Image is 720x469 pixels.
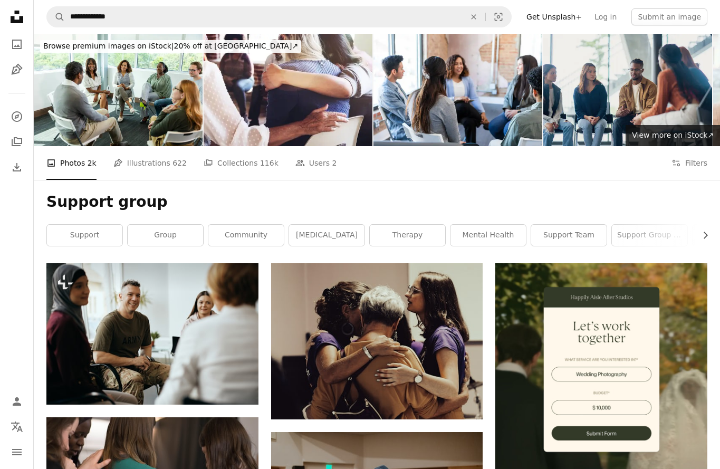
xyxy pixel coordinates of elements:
span: View more on iStock ↗ [632,131,714,139]
a: support team [531,225,607,246]
button: Visual search [486,7,511,27]
button: Search Unsplash [47,7,65,27]
a: View more on iStock↗ [626,125,720,146]
a: Log in [588,8,623,25]
span: 622 [172,157,187,169]
button: Filters [671,146,707,180]
a: Photos [6,34,27,55]
img: a man and woman kissing [271,263,483,419]
button: Menu [6,442,27,463]
a: group [128,225,203,246]
a: Download History [6,157,27,178]
a: a man and woman kissing [271,337,483,346]
img: Group Therapy Session: Diverse Adults in Supportive Discussion [373,34,542,146]
button: Submit an image [631,8,707,25]
span: 116k [260,157,279,169]
button: Clear [462,7,485,27]
img: Support group meeting with diverse individuals sitting in a circle hugging and supporting one ano... [204,34,372,146]
span: 2 [332,157,337,169]
button: scroll list to the right [696,225,707,246]
a: Get Unsplash+ [520,8,588,25]
a: [MEDICAL_DATA] [289,225,364,246]
a: Illustrations 622 [113,146,187,180]
button: Language [6,416,27,437]
a: Explore [6,106,27,127]
img: Happy soldier and group of people having group therapy at mental healthcare center. [46,263,258,405]
span: 20% off at [GEOGRAPHIC_DATA] ↗ [43,42,298,50]
a: Browse premium images on iStock|20% off at [GEOGRAPHIC_DATA]↗ [34,34,308,59]
a: support [47,225,122,246]
img: Student Counselling [543,34,712,146]
a: therapy [370,225,445,246]
a: Log in / Sign up [6,391,27,412]
a: Users 2 [295,146,337,180]
span: Browse premium images on iStock | [43,42,174,50]
h1: Support group [46,193,707,212]
a: support group women [612,225,687,246]
a: Illustrations [6,59,27,80]
a: Happy soldier and group of people having group therapy at mental healthcare center. [46,329,258,339]
img: Group Therapy Session: Diverse Adults Discussing Mental Health [34,34,203,146]
a: Collections [6,131,27,152]
form: Find visuals sitewide [46,6,512,27]
a: community [208,225,284,246]
a: Collections 116k [204,146,279,180]
a: mental health [450,225,526,246]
